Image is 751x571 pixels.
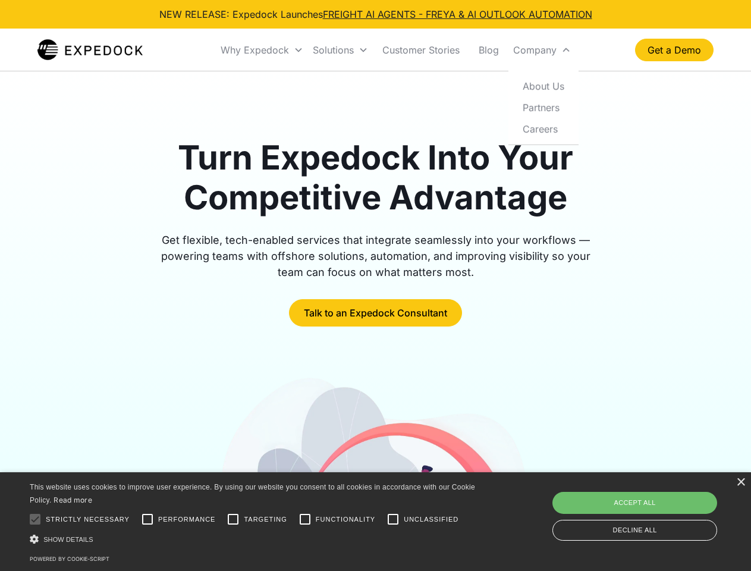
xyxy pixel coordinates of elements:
[635,39,714,61] a: Get a Demo
[37,38,143,62] a: home
[404,514,458,525] span: Unclassified
[323,8,592,20] a: FREIGHT AI AGENTS - FREYA & AI OUTLOOK AUTOMATION
[54,495,92,504] a: Read more
[513,118,574,139] a: Careers
[313,44,354,56] div: Solutions
[308,30,373,70] div: Solutions
[147,138,604,218] h1: Turn Expedock Into Your Competitive Advantage
[513,75,574,96] a: About Us
[289,299,462,327] a: Talk to an Expedock Consultant
[221,44,289,56] div: Why Expedock
[37,38,143,62] img: Expedock Logo
[159,7,592,21] div: NEW RELEASE: Expedock Launches
[158,514,216,525] span: Performance
[508,70,579,145] nav: Company
[244,514,287,525] span: Targeting
[30,483,475,505] span: This website uses cookies to improve user experience. By using our website you consent to all coo...
[316,514,375,525] span: Functionality
[469,30,508,70] a: Blog
[30,556,109,562] a: Powered by cookie-script
[216,30,308,70] div: Why Expedock
[43,536,93,543] span: Show details
[513,44,557,56] div: Company
[553,443,751,571] iframe: Chat Widget
[30,533,479,545] div: Show details
[513,96,574,118] a: Partners
[373,30,469,70] a: Customer Stories
[508,30,576,70] div: Company
[147,232,604,280] div: Get flexible, tech-enabled services that integrate seamlessly into your workflows — powering team...
[46,514,130,525] span: Strictly necessary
